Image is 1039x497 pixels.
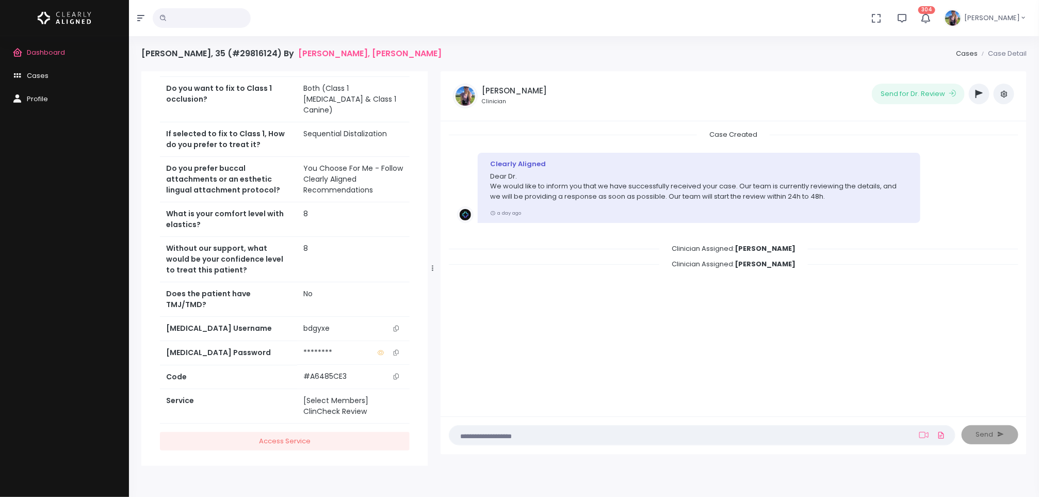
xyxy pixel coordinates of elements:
[490,159,908,169] div: Clearly Aligned
[297,317,410,341] td: bdgyxe
[935,426,947,444] a: Add Files
[160,282,297,317] th: Does the patient have TMJ/TMD?
[160,157,297,202] th: Do you prefer buccal attachments or an esthetic lingual attachment protocol?
[735,244,796,253] b: [PERSON_NAME]
[303,395,403,417] div: [Select Members] ClinCheck Review
[917,431,931,439] a: Add Loom Video
[160,389,297,424] th: Service
[297,237,410,282] td: 8
[297,202,410,237] td: 8
[297,365,410,389] td: #A6485CE3
[964,13,1020,23] span: [PERSON_NAME]
[297,157,410,202] td: You Choose For Me - Follow Clearly Aligned Recommendations
[160,122,297,157] th: If selected to fix to Class 1, How do you prefer to treat it?
[872,84,965,104] button: Send for Dr. Review
[297,77,410,122] td: Both (Class 1 [MEDICAL_DATA] & Class 1 Canine)
[482,98,547,106] small: Clinician
[490,210,521,216] small: a day ago
[160,432,410,451] a: Access Service
[141,71,428,466] div: scrollable content
[160,317,297,341] th: [MEDICAL_DATA] Username
[956,49,978,58] a: Cases
[659,241,808,256] span: Clinician Assigned:
[297,122,410,157] td: Sequential Distalization
[141,49,442,58] h4: [PERSON_NAME], 35 (#29816124) By
[918,6,935,14] span: 304
[160,365,297,389] th: Code
[160,202,297,237] th: What is your comfort level with elastics?
[978,49,1027,59] li: Case Detail
[160,77,297,122] th: Do you want to fix to Class 1 occlusion?
[27,94,48,104] span: Profile
[659,256,808,272] span: Clinician Assigned:
[160,237,297,282] th: Without our support, what would be your confidence level to treat this patient?
[297,282,410,317] td: No
[449,130,1018,406] div: scrollable content
[27,71,48,81] span: Cases
[490,171,908,202] p: Dear Dr. We would like to inform you that we have successfully received your case. Our team is cu...
[482,86,547,95] h5: [PERSON_NAME]
[298,49,442,58] a: [PERSON_NAME], [PERSON_NAME]
[27,47,65,57] span: Dashboard
[160,341,297,365] th: [MEDICAL_DATA] Password
[697,126,770,142] span: Case Created
[735,259,796,269] b: [PERSON_NAME]
[944,9,962,27] img: Header Avatar
[38,7,91,29] img: Logo Horizontal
